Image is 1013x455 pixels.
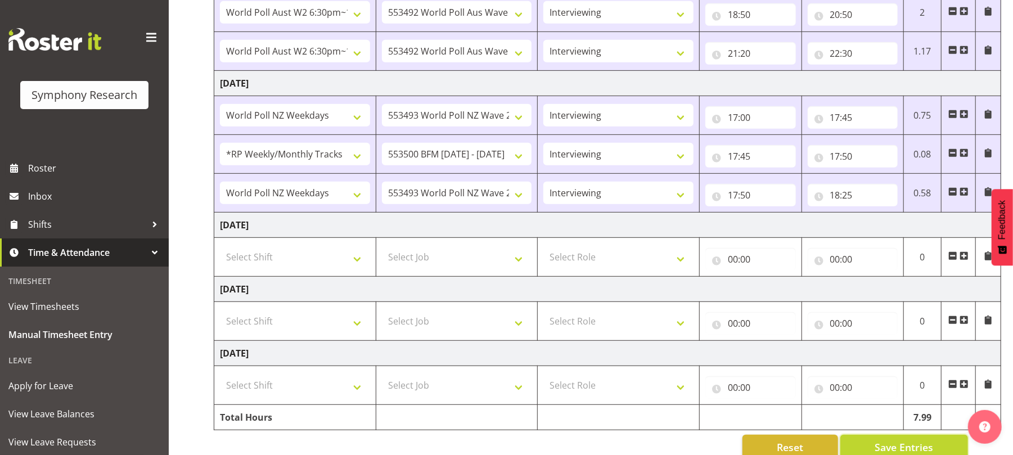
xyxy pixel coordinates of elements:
td: 0 [904,302,942,341]
button: Feedback - Show survey [992,189,1013,265]
div: Symphony Research [31,87,137,103]
td: 7.99 [904,405,942,430]
a: Manual Timesheet Entry [3,321,166,349]
td: 1.17 [904,32,942,71]
a: Apply for Leave [3,372,166,400]
span: Reset [777,440,803,454]
input: Click to select... [705,106,796,129]
input: Click to select... [808,248,898,271]
td: 0.75 [904,96,942,135]
td: [DATE] [214,277,1001,302]
td: Total Hours [214,405,376,430]
span: Roster [28,160,163,177]
td: 0 [904,238,942,277]
input: Click to select... [705,42,796,65]
td: 0 [904,366,942,405]
div: Timesheet [3,269,166,292]
span: View Leave Balances [8,406,160,422]
span: Inbox [28,188,163,205]
span: View Timesheets [8,298,160,315]
input: Click to select... [808,376,898,399]
span: Manual Timesheet Entry [8,326,160,343]
span: Time & Attendance [28,244,146,261]
input: Click to select... [808,184,898,206]
td: [DATE] [214,71,1001,96]
span: Shifts [28,216,146,233]
td: [DATE] [214,341,1001,366]
input: Click to select... [705,312,796,335]
input: Click to select... [705,184,796,206]
input: Click to select... [705,3,796,26]
a: View Leave Balances [3,400,166,428]
input: Click to select... [705,376,796,399]
td: 0.58 [904,174,942,213]
span: Apply for Leave [8,377,160,394]
span: Feedback [997,200,1007,240]
img: Rosterit website logo [8,28,101,51]
span: View Leave Requests [8,434,160,451]
input: Click to select... [808,145,898,168]
input: Click to select... [808,3,898,26]
a: View Timesheets [3,292,166,321]
input: Click to select... [808,42,898,65]
input: Click to select... [705,145,796,168]
div: Leave [3,349,166,372]
input: Click to select... [705,248,796,271]
input: Click to select... [808,106,898,129]
span: Save Entries [875,440,933,454]
td: [DATE] [214,213,1001,238]
img: help-xxl-2.png [979,421,991,433]
input: Click to select... [808,312,898,335]
td: 0.08 [904,135,942,174]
